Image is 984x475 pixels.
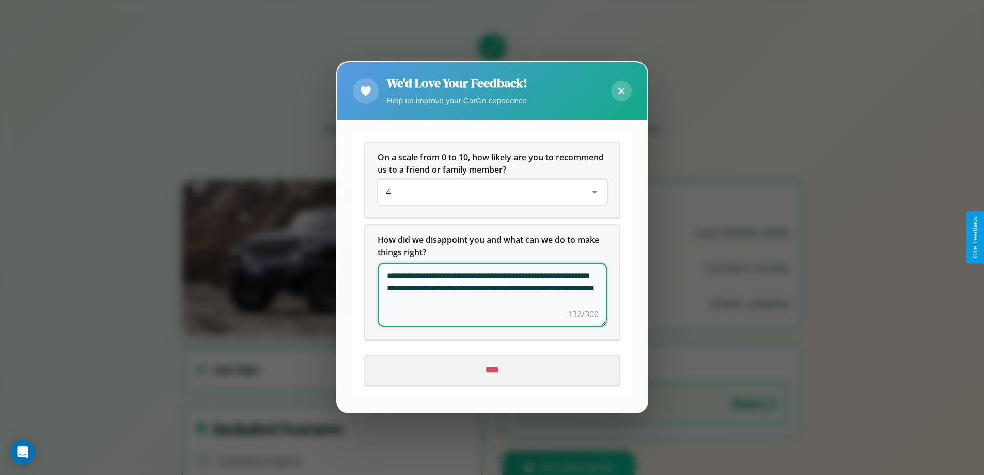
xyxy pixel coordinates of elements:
[365,143,619,218] div: On a scale from 0 to 10, how likely are you to recommend us to a friend or family member?
[568,309,599,321] div: 132/300
[387,74,527,91] h2: We'd Love Your Feedback!
[378,180,607,205] div: On a scale from 0 to 10, how likely are you to recommend us to a friend or family member?
[378,152,606,176] span: On a scale from 0 to 10, how likely are you to recommend us to a friend or family member?
[10,440,35,465] div: Open Intercom Messenger
[972,217,979,258] div: Give Feedback
[378,235,601,258] span: How did we disappoint you and what can we do to make things right?
[387,94,527,108] p: Help us improve your CarGo experience
[378,151,607,176] h5: On a scale from 0 to 10, how likely are you to recommend us to a friend or family member?
[386,187,391,198] span: 4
